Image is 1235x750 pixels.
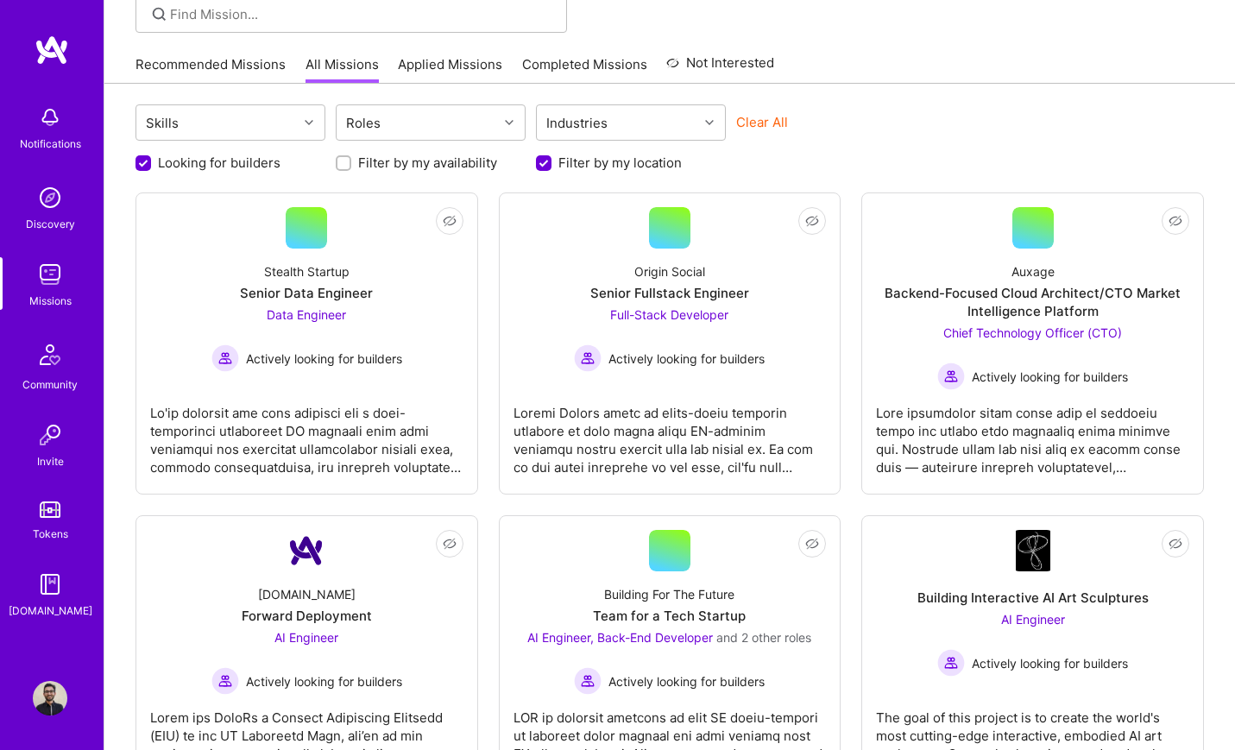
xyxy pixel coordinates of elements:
[666,53,774,84] a: Not Interested
[158,154,280,172] label: Looking for builders
[574,667,602,695] img: Actively looking for builders
[1169,214,1182,228] i: icon EyeClosed
[33,567,67,602] img: guide book
[736,113,788,131] button: Clear All
[1001,612,1065,627] span: AI Engineer
[937,649,965,677] img: Actively looking for builders
[33,257,67,292] img: teamwork
[608,350,765,368] span: Actively looking for builders
[37,452,64,470] div: Invite
[358,154,497,172] label: Filter by my availability
[33,418,67,452] img: Invite
[28,681,72,715] a: User Avatar
[574,344,602,372] img: Actively looking for builders
[943,325,1122,340] span: Chief Technology Officer (CTO)
[142,110,183,136] div: Skills
[286,530,327,571] img: Company Logo
[342,110,385,136] div: Roles
[170,5,554,23] input: Find Mission...
[443,537,457,551] i: icon EyeClosed
[33,525,68,543] div: Tokens
[527,630,713,645] span: AI Engineer, Back-End Developer
[306,55,379,84] a: All Missions
[705,118,714,127] i: icon Chevron
[40,501,60,518] img: tokens
[805,537,819,551] i: icon EyeClosed
[593,607,746,625] div: Team for a Tech Startup
[604,585,734,603] div: Building For The Future
[716,630,811,645] span: and 2 other roles
[1169,537,1182,551] i: icon EyeClosed
[876,207,1189,480] a: AuxageBackend-Focused Cloud Architect/CTO Market Intelligence PlatformChief Technology Officer (C...
[135,55,286,84] a: Recommended Missions
[876,390,1189,476] div: Lore ipsumdolor sitam conse adip el seddoeiu tempo inc utlabo etdo magnaaliq enima minimve qui. N...
[972,368,1128,386] span: Actively looking for builders
[258,585,356,603] div: [DOMAIN_NAME]
[522,55,647,84] a: Completed Missions
[917,589,1149,607] div: Building Interactive AI Art Sculptures
[876,284,1189,320] div: Backend-Focused Cloud Architect/CTO Market Intelligence Platform
[1011,262,1055,280] div: Auxage
[634,262,705,280] div: Origin Social
[150,207,463,480] a: Stealth StartupSenior Data EngineerData Engineer Actively looking for buildersActively looking fo...
[29,334,71,375] img: Community
[972,654,1128,672] span: Actively looking for builders
[149,4,169,24] i: icon SearchGrey
[398,55,502,84] a: Applied Missions
[35,35,69,66] img: logo
[590,284,749,302] div: Senior Fullstack Engineer
[558,154,682,172] label: Filter by my location
[610,307,728,322] span: Full-Stack Developer
[240,284,373,302] div: Senior Data Engineer
[305,118,313,127] i: icon Chevron
[443,214,457,228] i: icon EyeClosed
[20,135,81,153] div: Notifications
[9,602,92,620] div: [DOMAIN_NAME]
[1016,530,1050,571] img: Company Logo
[242,607,372,625] div: Forward Deployment
[542,110,612,136] div: Industries
[246,672,402,690] span: Actively looking for builders
[514,207,827,480] a: Origin SocialSenior Fullstack EngineerFull-Stack Developer Actively looking for buildersActively ...
[937,362,965,390] img: Actively looking for builders
[505,118,514,127] i: icon Chevron
[608,672,765,690] span: Actively looking for builders
[22,375,78,394] div: Community
[274,630,338,645] span: AI Engineer
[26,215,75,233] div: Discovery
[211,667,239,695] img: Actively looking for builders
[33,100,67,135] img: bell
[246,350,402,368] span: Actively looking for builders
[29,292,72,310] div: Missions
[514,390,827,476] div: Loremi Dolors ametc ad elits-doeiu temporin utlabore et dolo magna aliqu EN-adminim veniamqu nost...
[211,344,239,372] img: Actively looking for builders
[33,180,67,215] img: discovery
[150,390,463,476] div: Lo'ip dolorsit ame cons adipisci eli s doei-temporinci utlaboreet DO magnaali enim admi veniamqui...
[805,214,819,228] i: icon EyeClosed
[267,307,346,322] span: Data Engineer
[264,262,350,280] div: Stealth Startup
[33,681,67,715] img: User Avatar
